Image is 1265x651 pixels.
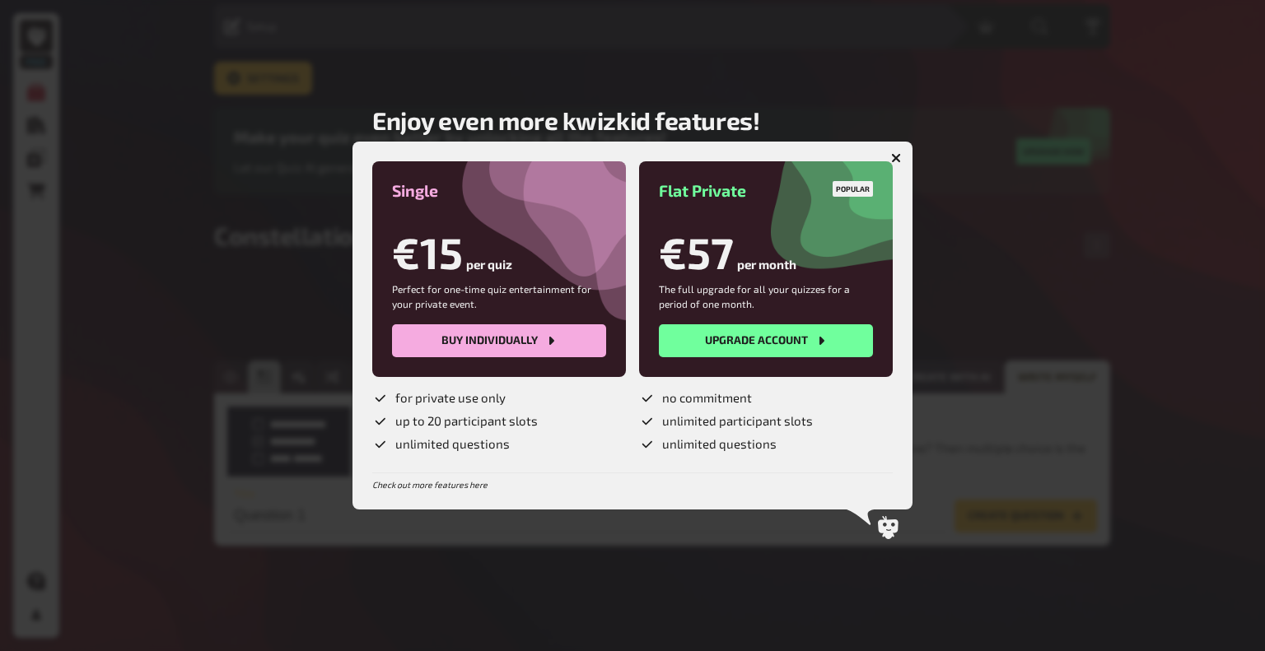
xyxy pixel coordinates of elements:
[392,226,463,278] h1: €15
[659,281,873,311] p: The full upgrade for all your quizzes for a period of one month.
[372,105,759,135] h2: Enjoy even more kwizkid features!
[659,181,873,200] h3: Flat Private
[395,413,538,430] span: up to 20 participant slots
[659,324,873,357] button: Upgrade account
[466,257,512,278] span: per quiz
[395,390,506,407] span: for private use only
[662,390,752,407] span: no commitment
[659,226,734,278] h1: €57
[372,480,488,490] a: Check out more features here
[395,436,510,453] span: unlimited questions
[392,324,606,357] button: Buy individually
[662,436,777,453] span: unlimited questions
[662,413,813,430] span: unlimited participant slots
[737,257,796,278] span: per month
[392,281,606,311] p: Perfect for one-time quiz entertainment for your private event.
[392,181,606,200] h3: Single
[833,181,873,197] div: Popular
